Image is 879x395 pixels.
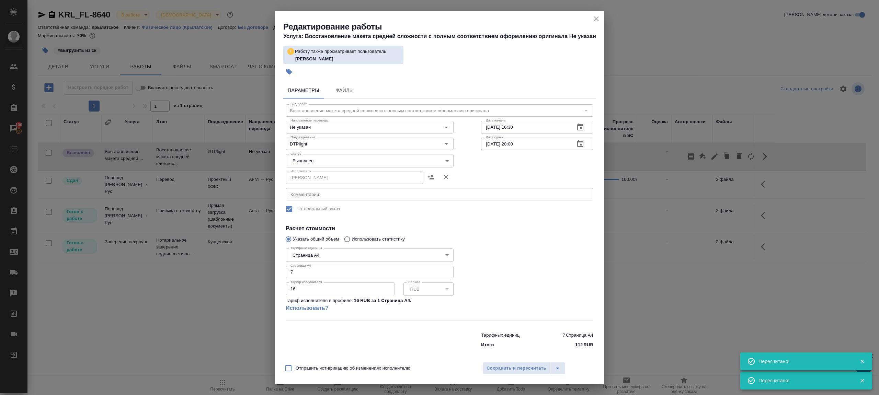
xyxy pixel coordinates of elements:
button: Страница А4 [290,252,321,258]
div: RUB [403,282,454,295]
p: RUB [583,341,593,348]
div: Выполнен [286,154,454,167]
p: Гусельников Роман [295,56,400,62]
p: Тариф исполнителя в профиле: [286,297,353,304]
div: Пересчитано! [758,358,849,365]
b: [PERSON_NAME] [295,56,333,61]
button: close [591,14,602,24]
div: Страница А4 [286,248,454,262]
p: Страница А4 [566,332,593,339]
span: Параметры [287,86,320,95]
p: 7 [563,332,565,339]
span: Файлы [328,86,361,95]
div: Пересчитано! [758,377,849,384]
p: 16 RUB за 1 Страница А4 . [354,297,411,304]
button: RUB [408,286,422,292]
button: Назначить [423,169,438,185]
span: Нотариальный заказ [296,206,340,212]
button: Удалить [438,169,454,185]
div: split button [483,362,566,374]
button: Закрыть [855,358,869,364]
h2: Редактирование работы [283,21,604,32]
a: Использовать? [286,304,454,312]
p: 112 [575,341,583,348]
button: Выполнен [290,158,316,164]
button: Закрыть [855,377,869,384]
p: Тарифных единиц [481,332,520,339]
p: Работу также просматривает пользователь [295,48,386,55]
span: Сохранить и пересчитать [487,364,546,372]
button: Open [442,123,451,132]
button: Open [442,139,451,149]
span: Отправить нотификацию об изменениях исполнителю [296,365,410,372]
button: Добавить тэг [282,64,297,79]
button: Сохранить и пересчитать [483,362,550,374]
h4: Услуга: Восстановление макета средней сложности с полным соответствием оформлению оригинала Не ук... [283,32,604,40]
h4: Расчет стоимости [286,224,593,233]
p: Итого [481,341,494,348]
